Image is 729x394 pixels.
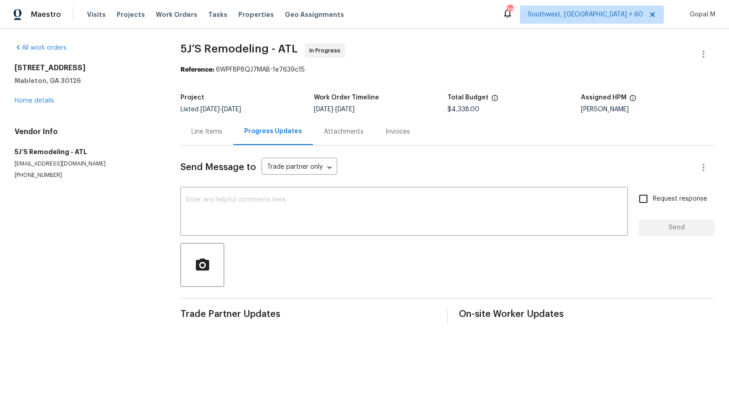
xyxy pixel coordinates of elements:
h4: Vendor Info [15,127,159,136]
a: Home details [15,98,54,104]
span: - [200,106,241,113]
span: Geo Assignments [285,10,344,19]
h5: Mableton, GA 30126 [15,76,159,85]
span: Trade Partner Updates [180,310,436,319]
span: [DATE] [335,106,354,113]
div: Invoices [385,127,410,136]
div: Progress Updates [244,127,302,136]
span: Visits [87,10,106,19]
span: The total cost of line items that have been proposed by Opendoor. This sum includes line items th... [491,94,498,106]
span: $4,338.00 [447,106,479,113]
span: Send Message to [180,163,256,172]
div: Line Items [191,127,222,136]
span: [DATE] [314,106,333,113]
b: Reference: [180,67,214,73]
span: Work Orders [156,10,197,19]
h5: Project [180,94,204,101]
span: Southwest, [GEOGRAPHIC_DATA] + 60 [528,10,643,19]
div: Trade partner only [262,160,337,175]
span: Listed [180,106,241,113]
span: The hpm assigned to this work order. [629,94,637,106]
span: [DATE] [222,106,241,113]
p: [EMAIL_ADDRESS][DOMAIN_NAME] [15,160,159,168]
span: - [314,106,354,113]
span: Gopal M [686,10,715,19]
h5: Assigned HPM [581,94,626,101]
span: Projects [117,10,145,19]
a: All work orders [15,45,67,51]
span: [DATE] [200,106,220,113]
span: On-site Worker Updates [459,310,714,319]
div: 6WPF8P8QJ7MAB-1e7639c15 [180,65,714,74]
h5: Work Order Timeline [314,94,379,101]
div: Attachments [324,127,364,136]
span: 5J’S Remodeling - ATL [180,43,298,54]
span: Tasks [208,11,227,18]
div: 715 [507,5,513,15]
h5: 5J’S Remodeling - ATL [15,147,159,156]
p: [PHONE_NUMBER] [15,171,159,179]
h2: [STREET_ADDRESS] [15,63,159,73]
span: Request response [653,194,707,204]
span: In Progress [309,46,344,55]
span: Properties [238,10,274,19]
span: Maestro [31,10,61,19]
div: [PERSON_NAME] [581,106,714,113]
h5: Total Budget [447,94,488,101]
